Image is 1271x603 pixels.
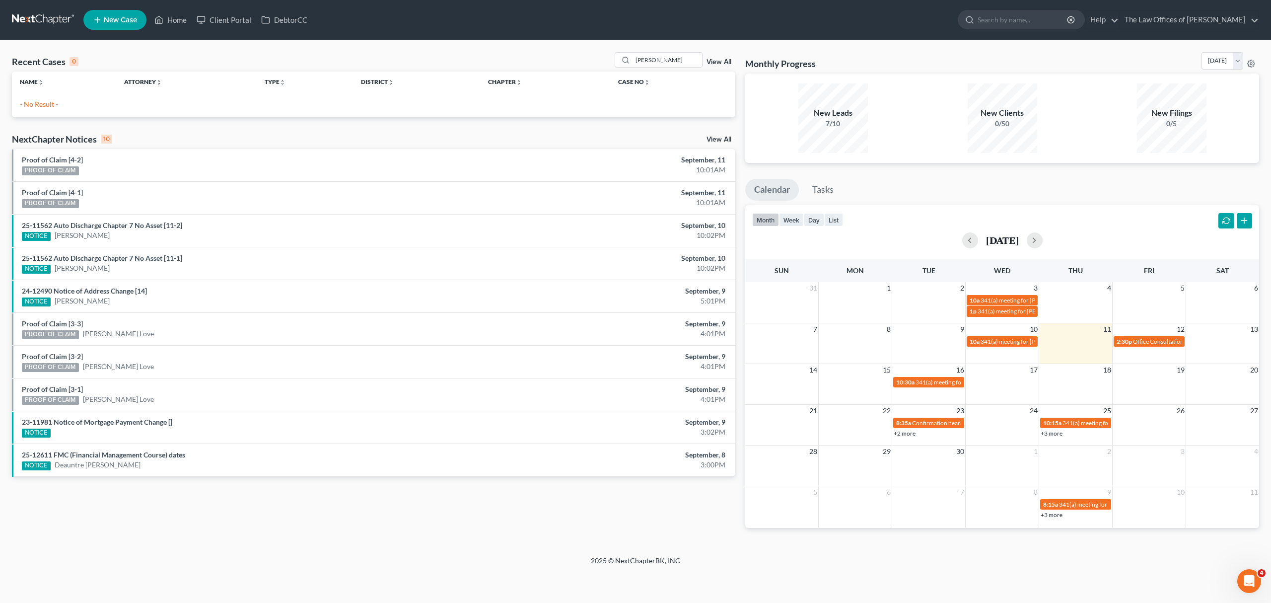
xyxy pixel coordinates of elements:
[353,556,918,574] div: 2025 © NextChapterBK, INC
[994,266,1010,275] span: Wed
[1176,405,1186,417] span: 26
[22,418,172,426] a: 23-11981 Notice of Mortgage Payment Change []
[20,78,44,85] a: Nameunfold_more
[22,319,83,328] a: Proof of Claim [3-3]
[83,362,154,372] a: [PERSON_NAME] Love
[986,235,1019,245] h2: [DATE]
[55,263,110,273] a: [PERSON_NAME]
[497,362,725,372] div: 4:01PM
[1106,282,1112,294] span: 4
[497,253,725,263] div: September, 10
[38,79,44,85] i: unfold_more
[959,323,965,335] span: 9
[894,430,916,437] a: +2 more
[22,451,185,459] a: 25-12611 FMC (Financial Management Course) dates
[1137,119,1206,129] div: 0/5
[497,329,725,339] div: 4:01PM
[1059,501,1181,508] span: 341(a) meeting for Deauntre [PERSON_NAME]
[1106,486,1112,498] span: 9
[55,230,110,240] a: [PERSON_NAME]
[497,221,725,230] div: September, 10
[22,298,51,306] div: NOTICE
[70,57,78,66] div: 0
[1068,266,1083,275] span: Thu
[970,307,977,315] span: 1p
[1253,282,1259,294] span: 6
[497,319,725,329] div: September, 9
[644,79,650,85] i: unfold_more
[1085,11,1119,29] a: Help
[497,417,725,427] div: September, 9
[1258,569,1266,577] span: 4
[798,107,868,119] div: New Leads
[882,405,892,417] span: 22
[1029,405,1039,417] span: 24
[1041,430,1062,437] a: +3 more
[83,394,154,404] a: [PERSON_NAME] Love
[83,329,154,339] a: [PERSON_NAME] Love
[959,486,965,498] span: 7
[745,179,799,201] a: Calendar
[1249,405,1259,417] span: 27
[1176,486,1186,498] span: 10
[497,352,725,362] div: September, 9
[808,282,818,294] span: 31
[886,486,892,498] span: 6
[497,286,725,296] div: September, 9
[497,188,725,198] div: September, 11
[618,78,650,85] a: Case Nounfold_more
[1253,446,1259,457] span: 4
[22,363,79,372] div: PROOF OF CLAIM
[1249,486,1259,498] span: 11
[970,297,980,304] span: 10a
[896,419,911,427] span: 8:35a
[916,378,1011,386] span: 341(a) meeting for [PERSON_NAME]
[706,59,731,66] a: View All
[1180,282,1186,294] span: 5
[1029,364,1039,376] span: 17
[388,79,394,85] i: unfold_more
[706,136,731,143] a: View All
[265,78,285,85] a: Typeunfold_more
[981,338,1129,345] span: 341(a) meeting for [PERSON_NAME] & [PERSON_NAME]
[1102,405,1112,417] span: 25
[22,461,51,470] div: NOTICE
[516,79,522,85] i: unfold_more
[798,119,868,129] div: 7/10
[847,266,864,275] span: Mon
[1033,282,1039,294] span: 3
[497,394,725,404] div: 4:01PM
[149,11,192,29] a: Home
[1033,446,1039,457] span: 1
[22,221,182,229] a: 25-11562 Auto Discharge Chapter 7 No Asset [11-2]
[1029,323,1039,335] span: 10
[497,384,725,394] div: September, 9
[959,282,965,294] span: 2
[497,263,725,273] div: 10:02PM
[1117,338,1132,345] span: 2:30p
[1102,364,1112,376] span: 18
[22,429,51,438] div: NOTICE
[1043,501,1058,508] span: 8:15a
[970,338,980,345] span: 10a
[1120,11,1259,29] a: The Law Offices of [PERSON_NAME]
[752,213,779,226] button: month
[968,119,1037,129] div: 0/50
[955,364,965,376] span: 16
[882,364,892,376] span: 15
[156,79,162,85] i: unfold_more
[497,460,725,470] div: 3:00PM
[192,11,256,29] a: Client Portal
[1249,364,1259,376] span: 20
[12,133,112,145] div: NextChapter Notices
[1041,511,1062,519] a: +3 more
[804,213,824,226] button: day
[22,287,147,295] a: 24-12490 Notice of Address Change [14]
[104,16,137,24] span: New Case
[912,419,1025,427] span: Confirmation hearing for [PERSON_NAME]
[497,165,725,175] div: 10:01AM
[1102,323,1112,335] span: 11
[978,307,1073,315] span: 341(a) meeting for [PERSON_NAME]
[1043,419,1061,427] span: 10:15a
[896,378,915,386] span: 10:30a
